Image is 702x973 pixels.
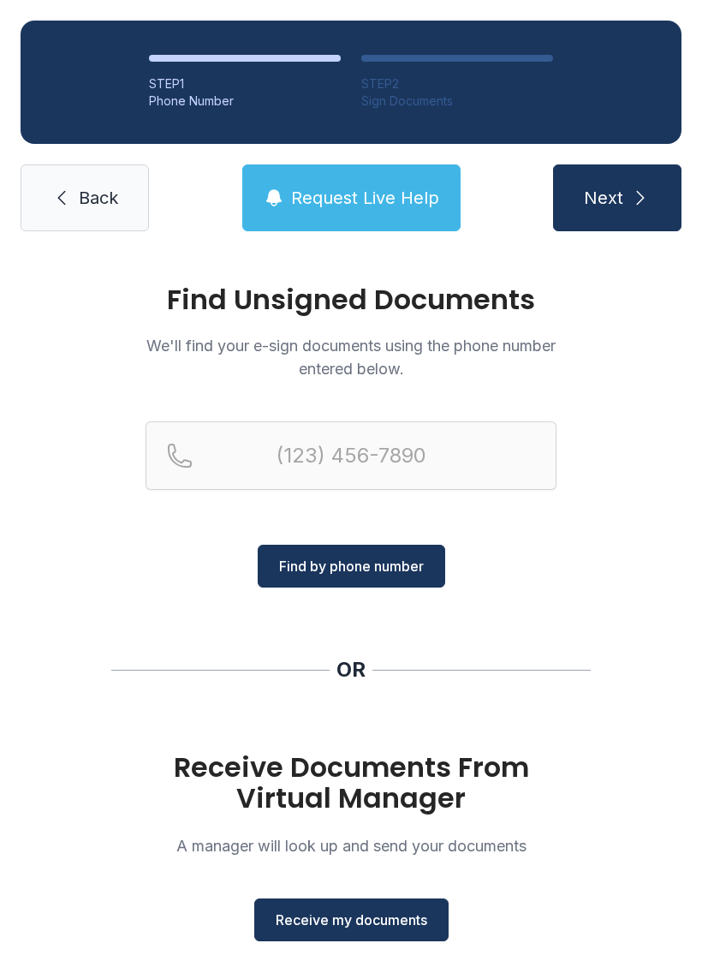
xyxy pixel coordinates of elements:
[361,75,553,93] div: STEP 2
[279,556,424,576] span: Find by phone number
[276,910,427,930] span: Receive my documents
[584,186,623,210] span: Next
[146,286,556,313] h1: Find Unsigned Documents
[79,186,118,210] span: Back
[149,75,341,93] div: STEP 1
[146,334,556,380] p: We'll find your e-sign documents using the phone number entered below.
[146,834,556,857] p: A manager will look up and send your documents
[291,186,439,210] span: Request Live Help
[361,93,553,110] div: Sign Documents
[149,93,341,110] div: Phone Number
[336,656,366,683] div: OR
[146,421,556,490] input: Reservation phone number
[146,752,556,814] h1: Receive Documents From Virtual Manager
